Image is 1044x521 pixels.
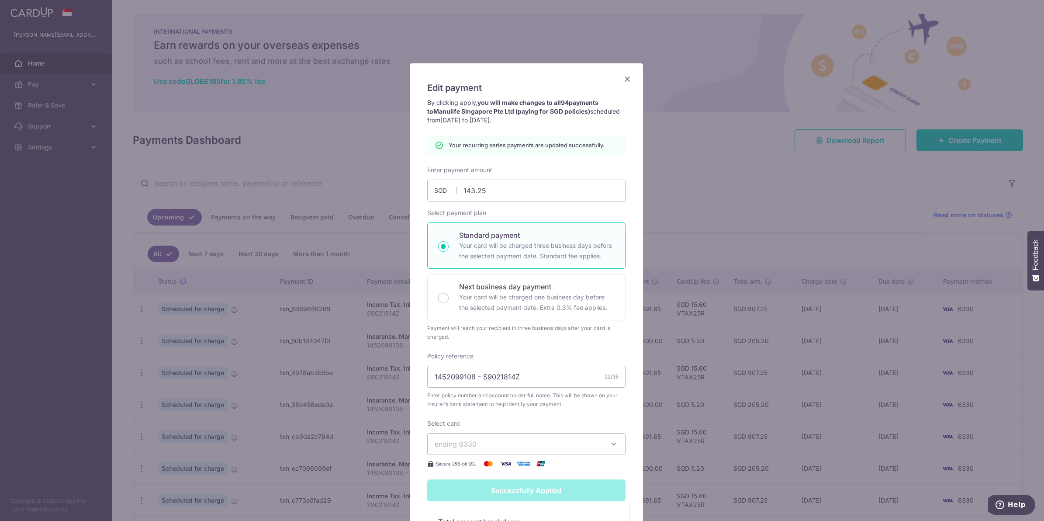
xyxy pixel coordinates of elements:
[427,352,474,361] label: Policy reference
[459,292,615,313] p: Your card will be charged one business day before the selected payment date. Extra 0.3% fee applies.
[440,116,490,124] span: [DATE] to [DATE]
[433,108,590,115] span: Manulife Singapore Pte Ltd (paying for SGD policies)
[449,141,605,149] p: Your recurring series payments are updated successfully.
[1032,240,1040,270] span: Feedback
[427,208,486,217] label: Select payment plan
[436,460,476,467] span: Secure 256-bit SSL
[427,324,626,341] div: Payment will reach your recipient in three business days after your card is charged.
[427,433,626,455] button: ending 6330
[605,372,619,381] div: 22/35
[480,458,497,469] img: Mastercard
[427,391,626,409] span: Enter policy number and account holder full name. This will be shown on your insurer’s bank state...
[435,440,477,448] span: ending 6330
[622,74,633,84] button: Close
[1027,231,1044,290] button: Feedback - Show survey
[427,98,626,125] p: By clicking apply, scheduled from .
[427,81,626,95] h5: Edit payment
[988,495,1035,517] iframe: Opens a widget where you can find more information
[427,180,626,201] input: 0.00
[427,99,598,115] strong: you will make changes to all payments to
[497,458,515,469] img: Visa
[532,458,550,469] img: UnionPay
[561,99,569,106] span: 94
[459,240,615,261] p: Your card will be charged three business days before the selected payment date. Standard fee appl...
[434,186,457,195] span: SGD
[515,458,532,469] img: American Express
[427,419,460,428] label: Select card
[427,166,492,174] label: Enter payment amount
[459,230,615,240] p: Standard payment
[459,281,615,292] p: Next business day payment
